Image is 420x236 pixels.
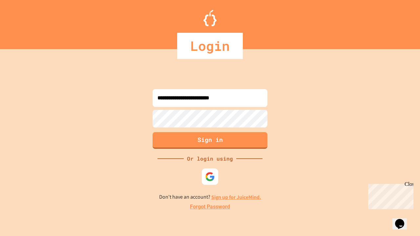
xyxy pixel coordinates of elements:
iframe: chat widget [366,181,413,209]
a: Sign up for JuiceMind. [211,194,261,201]
div: Login [177,33,243,59]
img: google-icon.svg [205,172,215,182]
img: Logo.svg [203,10,217,26]
a: Forgot Password [190,203,230,211]
button: Sign in [153,132,267,149]
iframe: chat widget [392,210,413,229]
div: Chat with us now!Close [3,3,45,42]
div: Or login using [184,155,236,163]
p: Don't have an account? [159,193,261,201]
